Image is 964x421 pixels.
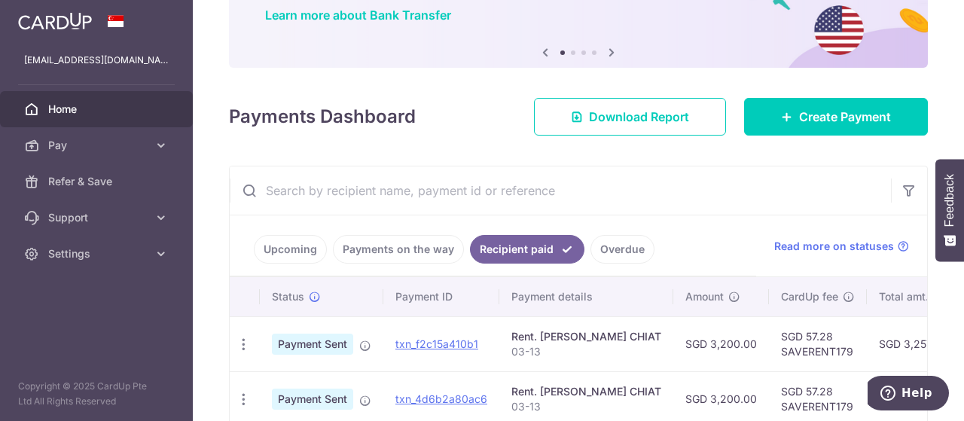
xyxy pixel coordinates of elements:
[590,235,654,264] a: Overdue
[935,159,964,261] button: Feedback - Show survey
[511,399,661,414] p: 03-13
[511,329,661,344] div: Rent. [PERSON_NAME] CHIAT
[799,108,891,126] span: Create Payment
[673,316,769,371] td: SGD 3,200.00
[781,289,838,304] span: CardUp fee
[265,8,451,23] a: Learn more about Bank Transfer
[230,166,891,215] input: Search by recipient name, payment id or reference
[744,98,928,136] a: Create Payment
[867,316,959,371] td: SGD 3,257.28
[774,239,909,254] a: Read more on statuses
[272,289,304,304] span: Status
[534,98,726,136] a: Download Report
[229,103,416,130] h4: Payments Dashboard
[383,277,499,316] th: Payment ID
[48,210,148,225] span: Support
[685,289,724,304] span: Amount
[511,384,661,399] div: Rent. [PERSON_NAME] CHIAT
[24,53,169,68] p: [EMAIL_ADDRESS][DOMAIN_NAME]
[589,108,689,126] span: Download Report
[868,376,949,413] iframe: Opens a widget where you can find more information
[879,289,929,304] span: Total amt.
[254,235,327,264] a: Upcoming
[470,235,584,264] a: Recipient paid
[18,12,92,30] img: CardUp
[272,389,353,410] span: Payment Sent
[333,235,464,264] a: Payments on the way
[48,174,148,189] span: Refer & Save
[48,138,148,153] span: Pay
[774,239,894,254] span: Read more on statuses
[943,174,956,227] span: Feedback
[48,246,148,261] span: Settings
[395,337,478,350] a: txn_f2c15a410b1
[769,316,867,371] td: SGD 57.28 SAVERENT179
[48,102,148,117] span: Home
[511,344,661,359] p: 03-13
[395,392,487,405] a: txn_4d6b2a80ac6
[499,277,673,316] th: Payment details
[272,334,353,355] span: Payment Sent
